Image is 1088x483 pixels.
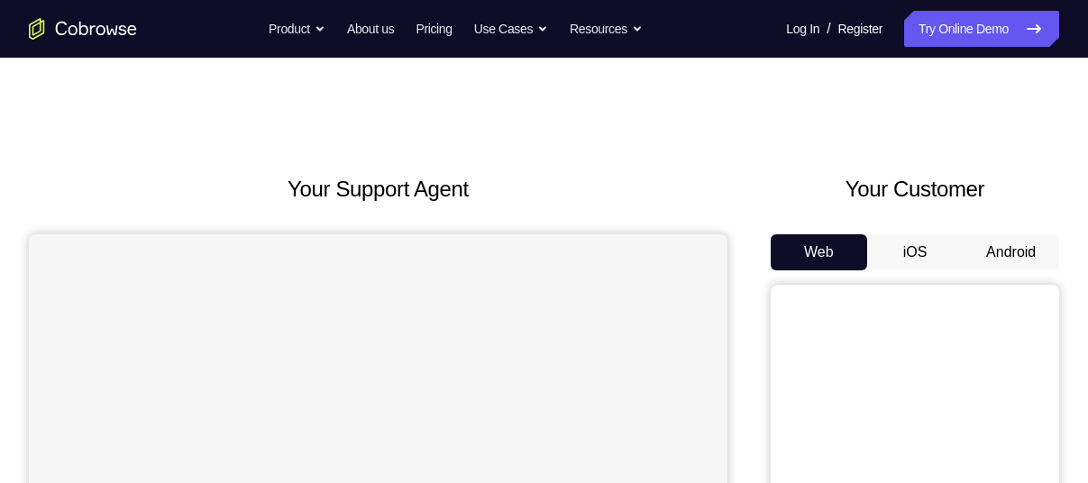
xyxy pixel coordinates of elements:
[771,234,867,270] button: Web
[347,11,394,47] a: About us
[771,173,1059,205] h2: Your Customer
[29,173,727,205] h2: Your Support Agent
[269,11,325,47] button: Product
[867,234,964,270] button: iOS
[416,11,452,47] a: Pricing
[963,234,1059,270] button: Android
[474,11,548,47] button: Use Cases
[786,11,819,47] a: Log In
[904,11,1059,47] a: Try Online Demo
[827,18,830,40] span: /
[29,18,137,40] a: Go to the home page
[570,11,643,47] button: Resources
[838,11,882,47] a: Register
